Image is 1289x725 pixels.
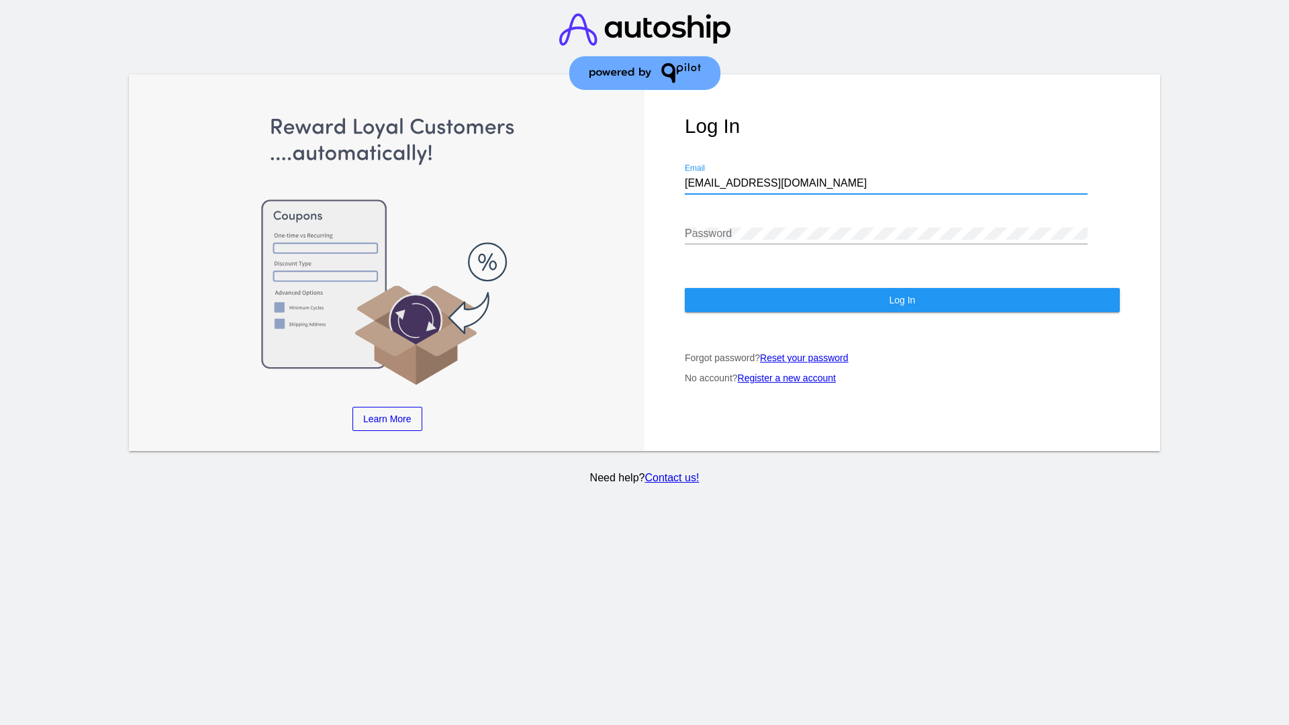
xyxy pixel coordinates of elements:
[889,295,915,305] span: Log In
[352,407,422,431] a: Learn More
[170,115,605,387] img: Apply Coupons Automatically to Scheduled Orders with QPilot
[685,352,1120,363] p: Forgot password?
[760,352,849,363] a: Reset your password
[685,177,1088,189] input: Email
[644,472,699,483] a: Contact us!
[127,472,1163,484] p: Need help?
[685,373,1120,383] p: No account?
[363,414,412,424] span: Learn More
[685,288,1120,312] button: Log In
[738,373,836,383] a: Register a new account
[685,115,1120,138] h1: Log In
